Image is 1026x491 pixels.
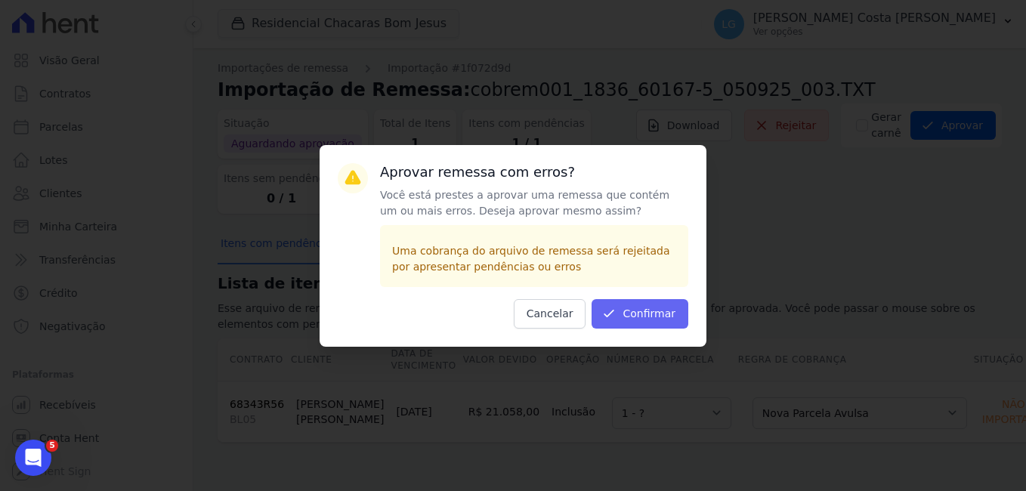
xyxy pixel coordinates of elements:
[15,440,51,476] iframe: Intercom live chat
[380,187,688,219] p: Você está prestes a aprovar uma remessa que contém um ou mais erros. Deseja aprovar mesmo assim?
[592,299,688,329] button: Confirmar
[46,440,58,452] span: 5
[392,243,676,275] p: Uma cobrança do arquivo de remessa será rejeitada por apresentar pendências ou erros
[380,163,688,181] h3: Aprovar remessa com erros?
[514,299,586,329] button: Cancelar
